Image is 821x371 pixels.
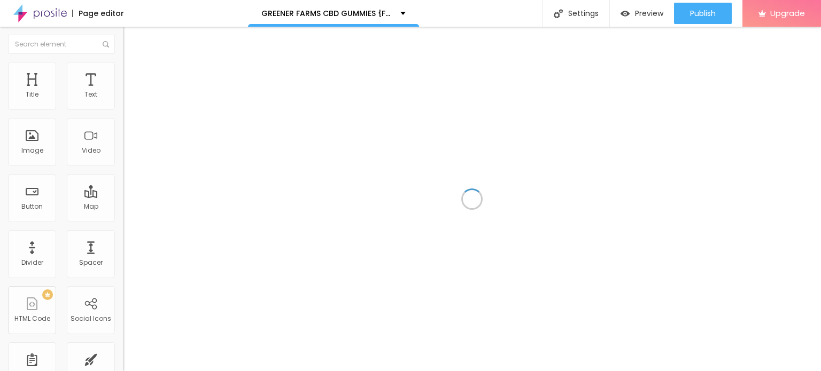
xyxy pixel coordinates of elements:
[261,10,392,17] p: GREENER FARMS CBD GUMMIES {Feedback from Real CusTomer} Must Read Before Buying!
[79,259,103,266] div: Spacer
[610,3,674,24] button: Preview
[8,35,115,54] input: Search element
[21,147,43,154] div: Image
[84,203,98,210] div: Map
[71,315,111,322] div: Social Icons
[26,91,38,98] div: Title
[674,3,732,24] button: Publish
[21,203,43,210] div: Button
[21,259,43,266] div: Divider
[72,10,124,17] div: Page editor
[554,9,563,18] img: Icone
[770,9,805,18] span: Upgrade
[635,9,663,18] span: Preview
[690,9,716,18] span: Publish
[103,41,109,48] img: Icone
[621,9,630,18] img: view-1.svg
[14,315,50,322] div: HTML Code
[84,91,97,98] div: Text
[82,147,100,154] div: Video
